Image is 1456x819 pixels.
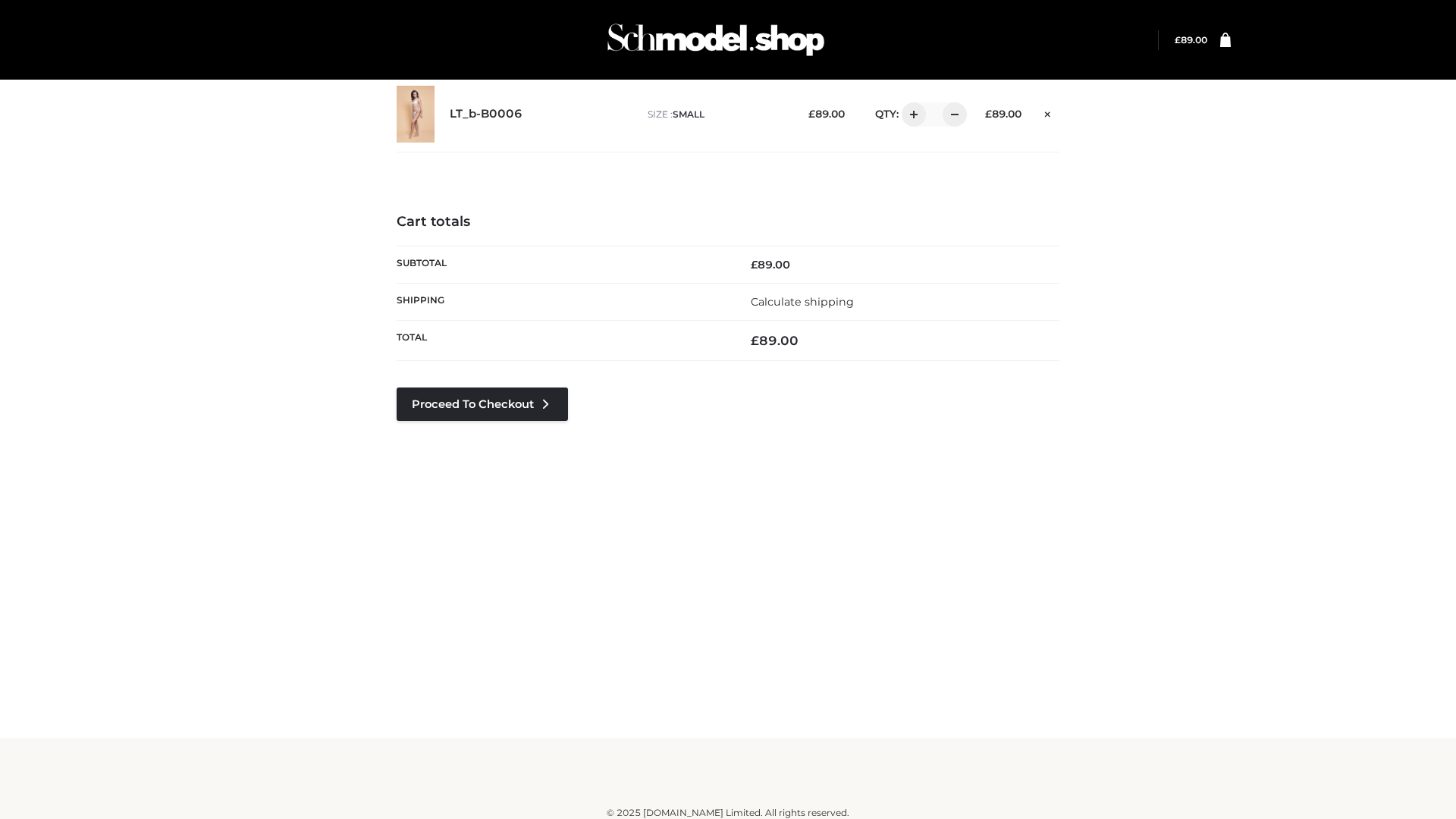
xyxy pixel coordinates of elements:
bdi: 89.00 [751,258,790,271]
th: Total [397,321,728,361]
div: QTY: [860,102,962,127]
p: size : [648,108,785,121]
a: £89.00 [1175,34,1207,45]
h4: Cart totals [397,214,1059,231]
span: £ [751,333,759,348]
a: LT_b-B0006 [450,107,522,121]
span: £ [751,258,758,271]
img: Schmodel Admin 964 [602,10,830,70]
th: Subtotal [397,246,728,283]
span: £ [1175,34,1181,45]
a: Proceed to Checkout [397,388,568,421]
span: £ [808,108,815,120]
bdi: 89.00 [985,108,1021,120]
span: SMALL [673,108,704,120]
bdi: 89.00 [1175,34,1207,45]
bdi: 89.00 [751,333,799,348]
bdi: 89.00 [808,108,845,120]
a: Calculate shipping [751,295,854,309]
span: £ [985,108,992,120]
th: Shipping [397,283,728,320]
a: Remove this item [1037,102,1059,122]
